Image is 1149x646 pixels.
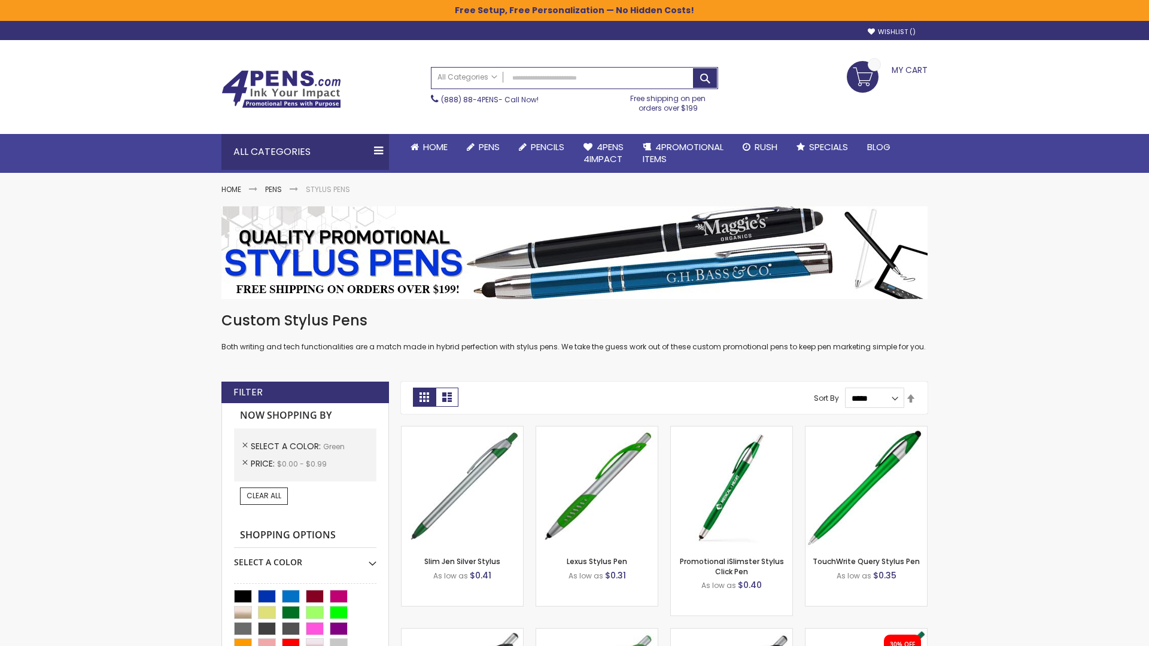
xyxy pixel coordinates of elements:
[479,141,500,153] span: Pens
[306,184,350,194] strong: Stylus Pens
[441,95,539,105] span: - Call Now!
[234,548,376,568] div: Select A Color
[814,393,839,403] label: Sort By
[470,569,491,581] span: $0.41
[233,386,263,399] strong: Filter
[671,426,792,548] img: Promotional iSlimster Stylus Click Pen-Green
[805,426,927,436] a: TouchWrite Query Stylus Pen-Green
[402,426,523,548] img: Slim Jen Silver Stylus-Green
[671,426,792,436] a: Promotional iSlimster Stylus Click Pen-Green
[402,628,523,638] a: Boston Stylus Pen-Green
[536,426,658,436] a: Lexus Stylus Pen-Green
[234,403,376,428] strong: Now Shopping by
[277,459,327,469] span: $0.00 - $0.99
[323,441,345,452] span: Green
[813,556,920,566] a: TouchWrite Query Stylus Pen
[536,628,658,638] a: Boston Silver Stylus Pen-Green
[433,571,468,581] span: As low as
[569,571,603,581] span: As low as
[251,458,277,470] span: Price
[251,440,323,452] span: Select A Color
[402,426,523,436] a: Slim Jen Silver Stylus-Green
[509,134,574,160] a: Pencils
[671,628,792,638] a: Lexus Metallic Stylus Pen-Green
[221,134,389,170] div: All Categories
[221,70,341,108] img: 4Pens Custom Pens and Promotional Products
[583,141,624,165] span: 4Pens 4impact
[755,141,777,153] span: Rush
[787,134,858,160] a: Specials
[221,184,241,194] a: Home
[643,141,724,165] span: 4PROMOTIONAL ITEMS
[441,95,498,105] a: (888) 88-4PENS
[858,134,900,160] a: Blog
[701,580,736,590] span: As low as
[401,134,457,160] a: Home
[873,569,896,581] span: $0.35
[221,311,928,330] h1: Custom Stylus Pens
[221,311,928,352] div: Both writing and tech functionalities are a match made in hybrid perfection with stylus pens. We ...
[738,579,762,591] span: $0.40
[567,556,627,566] a: Lexus Stylus Pen
[867,141,890,153] span: Blog
[221,206,928,299] img: Stylus Pens
[431,68,503,87] a: All Categories
[437,72,497,82] span: All Categories
[837,571,871,581] span: As low as
[605,569,626,581] span: $0.31
[680,556,784,576] a: Promotional iSlimster Stylus Click Pen
[240,487,288,504] a: Clear All
[536,426,658,548] img: Lexus Stylus Pen-Green
[633,134,733,173] a: 4PROMOTIONALITEMS
[265,184,282,194] a: Pens
[424,556,500,566] a: Slim Jen Silver Stylus
[423,141,448,153] span: Home
[618,89,719,113] div: Free shipping on pen orders over $199
[805,426,927,548] img: TouchWrite Query Stylus Pen-Green
[457,134,509,160] a: Pens
[531,141,564,153] span: Pencils
[809,141,848,153] span: Specials
[805,628,927,638] a: iSlimster II - Full Color-Green
[574,134,633,173] a: 4Pens4impact
[247,490,281,501] span: Clear All
[234,523,376,549] strong: Shopping Options
[868,28,916,36] a: Wishlist
[733,134,787,160] a: Rush
[413,388,436,407] strong: Grid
